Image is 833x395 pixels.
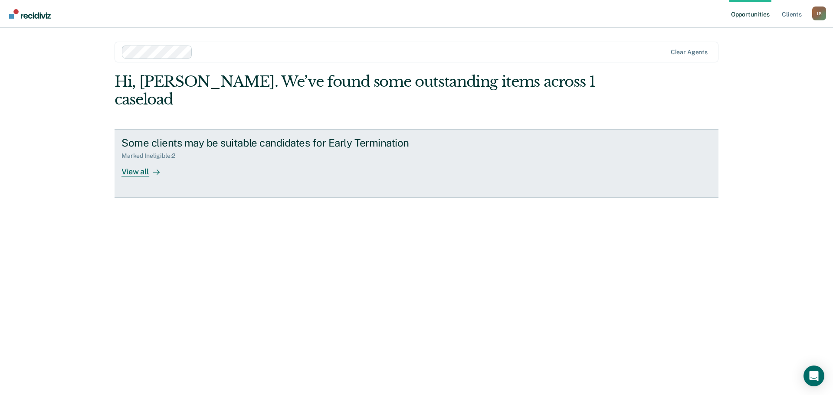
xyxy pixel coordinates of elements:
a: Some clients may be suitable candidates for Early TerminationMarked Ineligible:2View all [115,129,718,198]
div: J S [812,7,826,20]
button: Profile dropdown button [812,7,826,20]
div: Marked Ineligible : 2 [121,152,182,160]
div: Hi, [PERSON_NAME]. We’ve found some outstanding items across 1 caseload [115,73,598,108]
img: Recidiviz [9,9,51,19]
div: Open Intercom Messenger [803,366,824,386]
div: Some clients may be suitable candidates for Early Termination [121,137,426,149]
div: View all [121,160,170,176]
div: Clear agents [671,49,708,56]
